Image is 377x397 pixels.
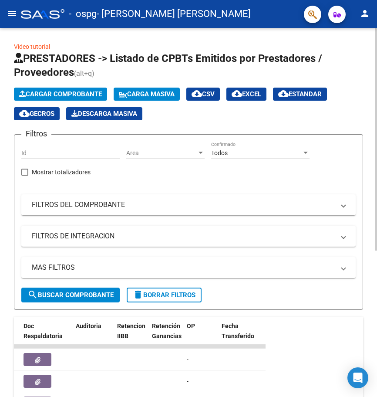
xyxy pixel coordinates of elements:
span: Gecros [19,110,54,118]
mat-icon: person [360,8,370,19]
button: Carga Masiva [114,88,180,101]
span: - [187,356,188,363]
datatable-header-cell: Auditoria [72,317,114,355]
span: Auditoria [76,322,101,329]
button: Borrar Filtros [127,288,202,302]
span: Area [126,149,197,157]
button: Descarga Masiva [66,107,142,120]
datatable-header-cell: OP [183,317,218,355]
mat-icon: cloud_download [192,88,202,99]
span: - [187,378,188,385]
mat-icon: search [27,290,38,300]
app-download-masive: Descarga masiva de comprobantes (adjuntos) [66,107,142,120]
mat-panel-title: FILTROS DEL COMPROBANTE [32,200,335,210]
mat-expansion-panel-header: FILTROS DE INTEGRACION [21,226,356,247]
button: Gecros [14,107,60,120]
span: - ospg [69,4,97,24]
span: Retención Ganancias [152,322,182,339]
datatable-header-cell: Fecha Transferido [218,317,266,355]
mat-expansion-panel-header: FILTROS DEL COMPROBANTE [21,194,356,215]
datatable-header-cell: Retención Ganancias [148,317,183,355]
span: Estandar [278,90,322,98]
mat-icon: cloud_download [232,88,242,99]
datatable-header-cell: Retencion IIBB [114,317,148,355]
span: Doc Respaldatoria [24,322,63,339]
button: Buscar Comprobante [21,288,120,302]
span: CSV [192,90,215,98]
span: Cargar Comprobante [19,90,102,98]
span: - [PERSON_NAME] [PERSON_NAME] [97,4,251,24]
span: (alt+q) [74,69,94,78]
mat-icon: cloud_download [19,108,30,119]
span: Borrar Filtros [133,291,195,299]
button: EXCEL [226,88,266,101]
a: Video tutorial [14,43,50,50]
span: OP [187,322,195,329]
span: Fecha Transferido [222,322,254,339]
span: Descarga Masiva [71,110,137,118]
span: Todos [211,149,228,156]
mat-icon: delete [133,290,143,300]
mat-panel-title: FILTROS DE INTEGRACION [32,231,335,241]
mat-expansion-panel-header: MAS FILTROS [21,257,356,278]
span: Buscar Comprobante [27,291,114,299]
h3: Filtros [21,128,51,140]
button: CSV [186,88,220,101]
span: Mostrar totalizadores [32,167,91,177]
span: PRESTADORES -> Listado de CPBTs Emitidos por Prestadores / Proveedores [14,52,322,78]
datatable-header-cell: Doc Respaldatoria [20,317,72,355]
span: EXCEL [232,90,261,98]
button: Estandar [273,88,327,101]
span: Carga Masiva [119,90,175,98]
mat-icon: menu [7,8,17,19]
mat-icon: cloud_download [278,88,289,99]
mat-panel-title: MAS FILTROS [32,263,335,272]
span: Retencion IIBB [117,322,145,339]
div: Open Intercom Messenger [347,367,368,388]
button: Cargar Comprobante [14,88,107,101]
